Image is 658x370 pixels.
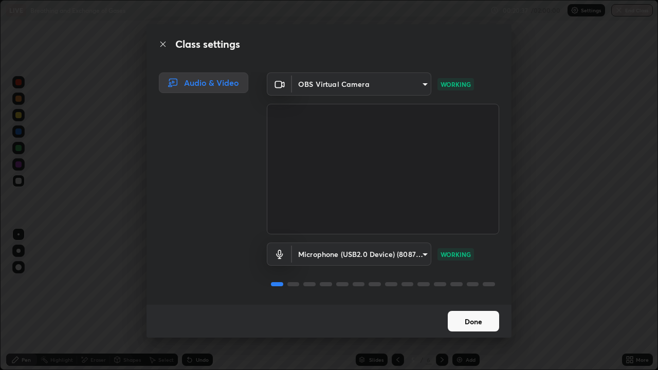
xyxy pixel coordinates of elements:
p: WORKING [441,250,471,259]
div: Audio & Video [159,72,248,93]
div: OBS Virtual Camera [292,243,431,266]
p: WORKING [441,80,471,89]
button: Done [448,311,499,331]
h2: Class settings [175,36,240,52]
div: OBS Virtual Camera [292,72,431,96]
